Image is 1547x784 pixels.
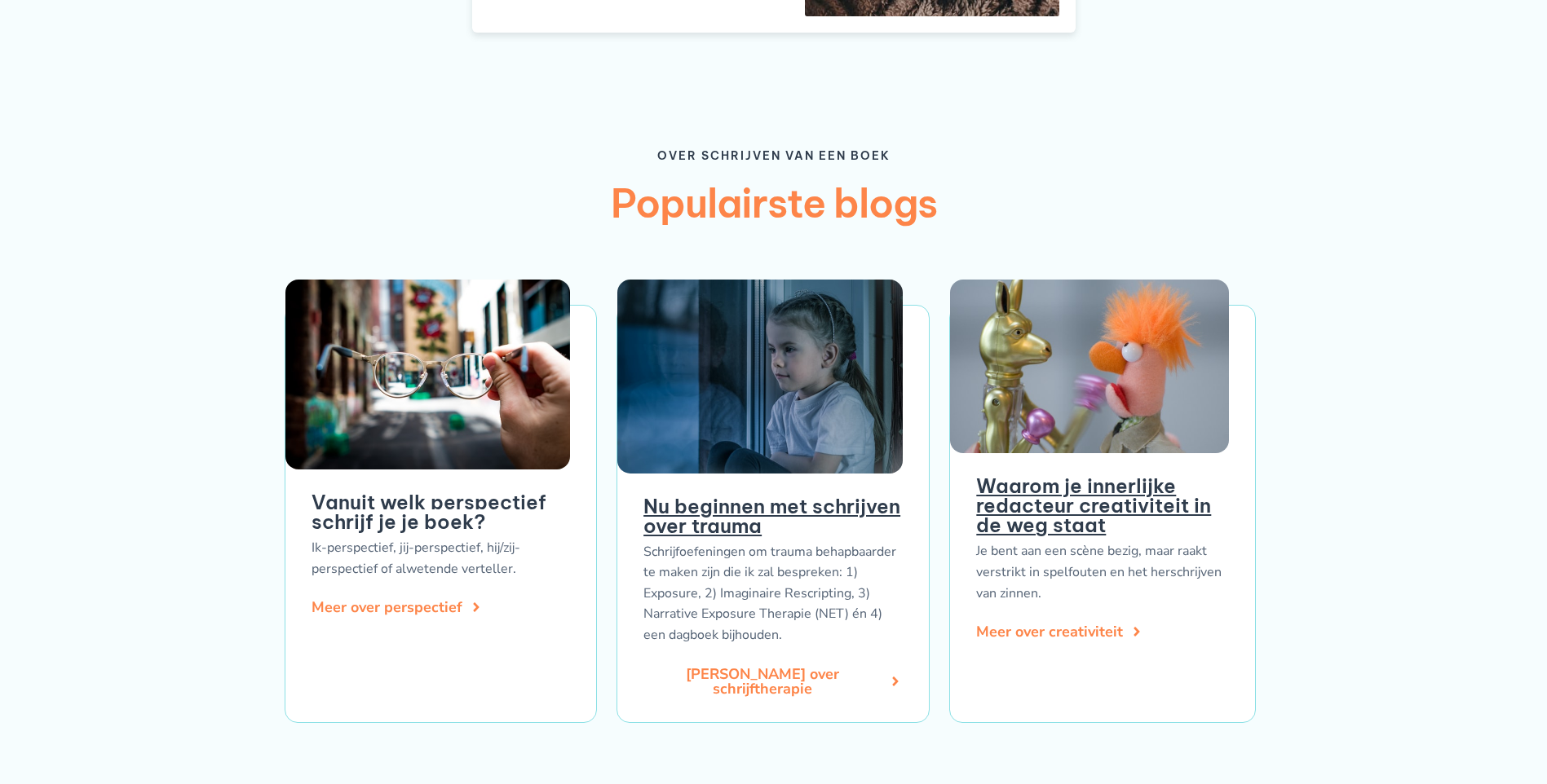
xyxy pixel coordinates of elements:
img: Geweld is een schone zaak - kort verhaal - Lucia van den Brink - trauma - kindermishandel - PTSS ... [617,280,903,473]
a: Waarom je innerlijke redacteur creativiteit in de weg staat [976,473,1211,537]
a: Meer over creativiteit [976,624,1144,639]
p: Je bent aan een scène bezig, maar raakt verstrikt in spelfouten en het herschrijven van zinnen. [976,541,1228,604]
span: Meer over perspectief [312,600,462,614]
span: Meer over creativiteit [976,624,1123,639]
h2: Populairste blogs [559,178,989,229]
a: Nu beginnen met schrijven over trauma [643,494,900,538]
img: welk vertelpespectief je kiest betekent door wiens ogen je kijkt, ik-perspectief, jij-perspectief... [285,280,571,469]
img: waarom je innerlijke redacteur (ratio) creativiteit in de weg staat [950,280,1228,454]
p: Schrijfoefeningen om trauma behapbaarder te maken zijn die ik zal bespreken: 1) Exposure, 2) Imag... [643,542,903,646]
a: [PERSON_NAME] over schrijftherapie [643,667,903,696]
span: Vanuit welk perspectief schrijf je je boek? [312,490,546,534]
p: Ik-perspectief, jij-perspectief, hij/zij-perspectief of alwetende verteller. [312,538,571,579]
span: [PERSON_NAME] over schrijftherapie [643,667,882,696]
a: Meer over perspectief [312,600,484,614]
h6: Over schrijven van een boek [285,150,1263,161]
